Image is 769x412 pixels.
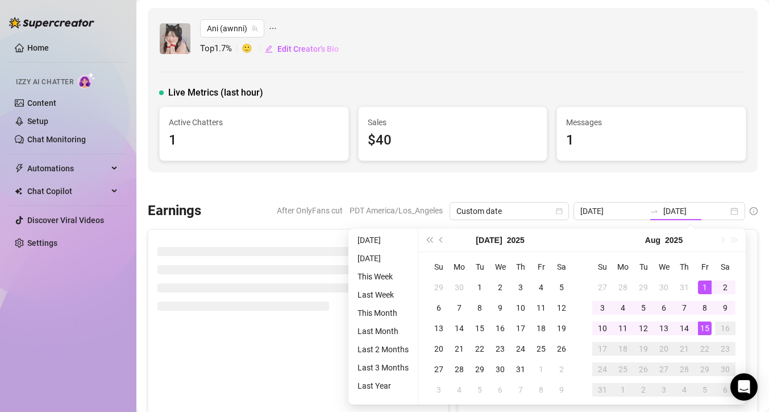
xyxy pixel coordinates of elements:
div: 3 [657,383,671,397]
td: 2025-08-05 [469,380,490,400]
td: 2025-07-08 [469,298,490,318]
td: 2025-07-30 [654,277,674,298]
div: 31 [514,362,527,376]
span: Automations [27,159,108,178]
td: 2025-06-29 [429,277,449,298]
a: Setup [27,117,48,126]
div: 2 [555,362,568,376]
td: 2025-07-19 [551,318,572,339]
div: 1 [698,281,712,294]
div: 23 [493,342,507,356]
div: 9 [493,301,507,315]
td: 2025-07-13 [429,318,449,339]
input: Start date [580,205,645,217]
td: 2025-08-02 [715,277,735,298]
div: 22 [473,342,487,356]
div: 6 [432,301,446,315]
span: Izzy AI Chatter [16,77,73,88]
button: Choose a month [645,229,660,252]
div: 2 [637,383,650,397]
td: 2025-08-26 [633,359,654,380]
td: 2025-08-09 [551,380,572,400]
td: 2025-07-10 [510,298,531,318]
td: 2025-08-21 [674,339,695,359]
a: Chat Monitoring [27,135,86,144]
td: 2025-07-26 [551,339,572,359]
td: 2025-08-16 [715,318,735,339]
th: Su [429,257,449,277]
td: 2025-08-06 [654,298,674,318]
div: 18 [616,342,630,356]
td: 2025-08-15 [695,318,715,339]
a: Home [27,43,49,52]
li: This Month [353,306,413,320]
span: edit [265,45,273,53]
div: 4 [616,301,630,315]
td: 2025-07-18 [531,318,551,339]
div: 16 [493,322,507,335]
span: Chat Copilot [27,182,108,200]
td: 2025-09-03 [654,380,674,400]
li: [DATE] [353,233,413,247]
div: 8 [473,301,487,315]
div: 17 [514,322,527,335]
div: 11 [616,322,630,335]
div: 30 [452,281,466,294]
div: 24 [514,342,527,356]
td: 2025-09-02 [633,380,654,400]
td: 2025-08-29 [695,359,715,380]
div: 28 [616,281,630,294]
th: Sa [715,257,735,277]
span: to [650,207,659,216]
li: [DATE] [353,252,413,265]
div: 11 [534,301,548,315]
span: swap-right [650,207,659,216]
th: Fr [531,257,551,277]
th: Sa [551,257,572,277]
th: Fr [695,257,715,277]
a: Discover Viral Videos [27,216,104,225]
div: Open Intercom Messenger [730,373,758,401]
li: This Week [353,270,413,283]
div: 29 [432,281,446,294]
span: Edit Creator's Bio [277,44,339,53]
td: 2025-07-31 [510,359,531,380]
td: 2025-08-13 [654,318,674,339]
div: 29 [637,281,650,294]
td: 2025-07-02 [490,277,510,298]
th: Th [510,257,531,277]
div: 14 [452,322,466,335]
td: 2025-08-07 [510,380,531,400]
td: 2025-08-24 [592,359,613,380]
td: 2025-09-05 [695,380,715,400]
div: 26 [555,342,568,356]
div: 25 [534,342,548,356]
td: 2025-07-31 [674,277,695,298]
td: 2025-07-29 [469,359,490,380]
td: 2025-09-04 [674,380,695,400]
div: 30 [657,281,671,294]
td: 2025-07-25 [531,339,551,359]
div: 29 [698,362,712,376]
div: 4 [677,383,691,397]
td: 2025-08-17 [592,339,613,359]
span: Top 1.7 % [200,42,242,56]
div: 22 [698,342,712,356]
span: Messages [566,116,737,129]
div: 7 [514,383,527,397]
td: 2025-08-05 [633,298,654,318]
td: 2025-08-31 [592,380,613,400]
td: 2025-08-04 [613,298,633,318]
div: 4 [452,383,466,397]
div: 23 [718,342,732,356]
span: Sales [368,116,538,129]
div: 18 [534,322,548,335]
span: ellipsis [269,19,277,38]
td: 2025-07-17 [510,318,531,339]
div: 9 [718,301,732,315]
td: 2025-09-06 [715,380,735,400]
td: 2025-07-22 [469,339,490,359]
span: calendar [556,208,563,215]
span: 🙂 [242,42,264,56]
td: 2025-08-06 [490,380,510,400]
